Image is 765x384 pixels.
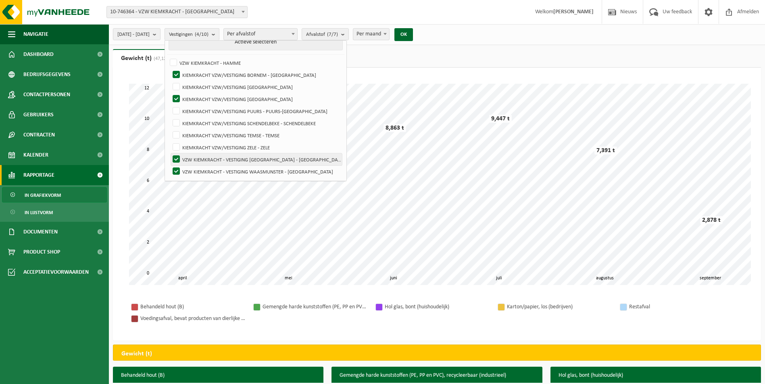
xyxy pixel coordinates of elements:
[23,85,70,105] span: Contactpersonen
[25,188,61,203] span: In grafiekvorm
[113,49,181,68] a: Gewicht (t)
[23,145,48,165] span: Kalender
[171,81,342,93] label: KIEMKRACHT VZW/VESTIGING [GEOGRAPHIC_DATA]
[171,153,342,165] label: VZW KIEMKRACHT - VESTIGING [GEOGRAPHIC_DATA] - [GEOGRAPHIC_DATA]
[327,32,338,37] count: (7/7)
[23,242,60,262] span: Product Shop
[113,345,160,363] h2: Gewicht (t)
[553,9,594,15] strong: [PERSON_NAME]
[385,302,490,312] div: Hol glas, bont (huishoudelijk)
[152,56,173,61] span: (47,127 t)
[168,57,342,69] label: VZW KIEMKRACHT - HAMME
[263,302,367,312] div: Gemengde harde kunststoffen (PE, PP en PVC), recycleerbaar (industrieel)
[165,28,219,40] button: Vestigingen(4/10)
[171,69,342,81] label: KIEMKRACHT VZW/VESTIGING BORNEM - [GEOGRAPHIC_DATA]
[384,124,406,132] div: 8,863 t
[507,302,612,312] div: Karton/papier, los (bedrijven)
[195,32,208,37] count: (4/10)
[171,165,342,178] label: VZW KIEMKRACHT - VESTIGING WAASMUNSTER - [GEOGRAPHIC_DATA]
[23,105,54,125] span: Gebruikers
[113,28,161,40] button: [DATE] - [DATE]
[23,44,54,64] span: Dashboard
[23,262,89,282] span: Acceptatievoorwaarden
[629,302,734,312] div: Restafval
[117,29,150,41] span: [DATE] - [DATE]
[106,6,248,18] span: 10-746364 - VZW KIEMKRACHT - HAMME
[594,147,617,155] div: 7,391 t
[25,205,53,220] span: In lijstvorm
[23,24,48,44] span: Navigatie
[223,28,298,40] span: Per afvalstof
[394,28,413,41] button: OK
[306,29,338,41] span: Afvalstof
[169,29,208,41] span: Vestigingen
[23,64,71,85] span: Bedrijfsgegevens
[140,302,245,312] div: Behandeld hout (B)
[2,187,107,202] a: In grafiekvorm
[353,29,389,40] span: Per maand
[171,129,342,141] label: KIEMKRACHT VZW/VESTIGING TEMSE - TEMSE
[107,6,247,18] span: 10-746364 - VZW KIEMKRACHT - HAMME
[140,314,245,324] div: Voedingsafval, bevat producten van dierlijke oorsprong, onverpakt, categorie 3
[171,105,342,117] label: KIEMKRACHT VZW/VESTIGING PUURS - PUURS-[GEOGRAPHIC_DATA]
[23,165,54,185] span: Rapportage
[23,222,58,242] span: Documenten
[700,216,723,224] div: 2,878 t
[171,117,342,129] label: KIEMKRACHT VZW/VESTIGING SCHENDELBEKE - SCHENDELBEKE
[169,34,342,50] button: Actieve selecteren
[171,141,342,153] label: KIEMKRACHT VZW/VESTIGING ZELE - ZELE
[489,115,512,123] div: 9,447 t
[2,204,107,220] a: In lijstvorm
[171,93,342,105] label: KIEMKRACHT VZW/VESTIGING [GEOGRAPHIC_DATA]
[302,28,349,40] button: Afvalstof(7/7)
[224,29,297,40] span: Per afvalstof
[353,28,390,40] span: Per maand
[23,125,55,145] span: Contracten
